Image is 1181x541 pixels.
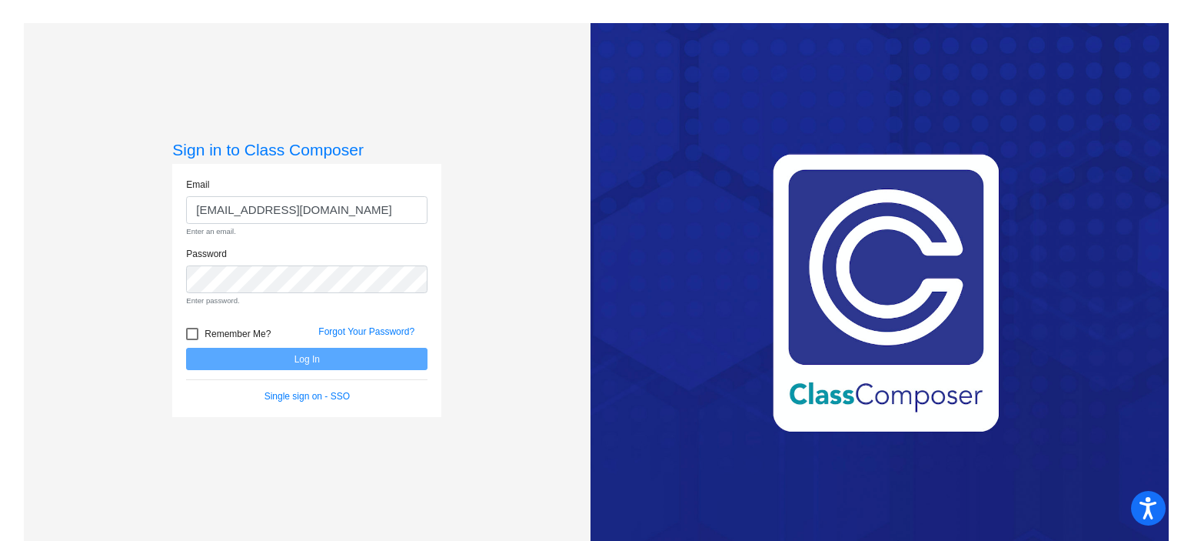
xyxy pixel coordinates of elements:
[186,296,427,306] small: Enter password.
[264,391,350,402] a: Single sign on - SSO
[186,247,227,261] label: Password
[172,140,441,159] h3: Sign in to Class Composer
[186,178,209,192] label: Email
[186,348,427,370] button: Log In
[186,226,427,237] small: Enter an email.
[205,325,271,343] span: Remember Me?
[318,326,414,337] a: Forgot Your Password?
